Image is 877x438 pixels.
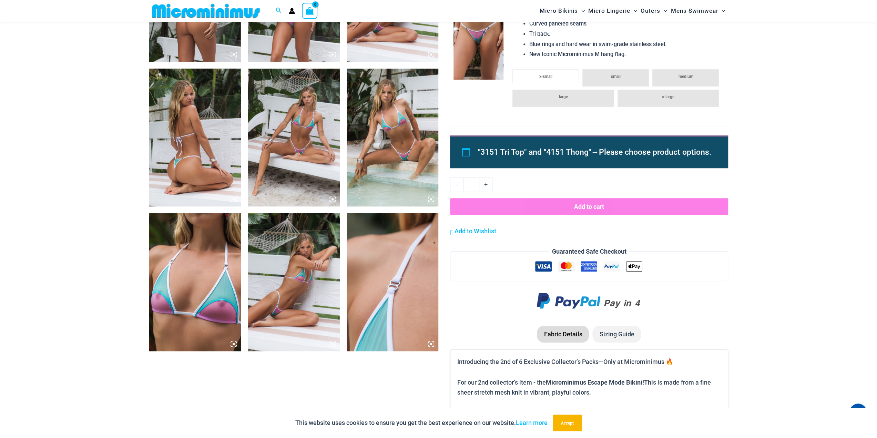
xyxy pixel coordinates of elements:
[671,2,718,20] span: Mens Swimwear
[453,5,503,80] img: Escape Mode Candy 4151 Bottom
[588,2,630,20] span: Micro Lingerie
[450,226,496,236] a: Add to Wishlist
[546,378,644,386] b: Microminimus Escape Mode Bikini!
[540,2,578,20] span: Micro Bikinis
[450,177,463,192] a: -
[599,147,711,157] span: Please choose product options.
[618,90,719,107] li: x-large
[537,1,728,21] nav: Site Navigation
[149,69,241,206] img: Escape Mode Candy 3151 Top 4151 Bottom
[516,419,548,426] a: Learn more
[630,2,637,20] span: Menu Toggle
[662,94,674,99] span: x-large
[538,2,587,20] a: Micro BikinisMenu ToggleMenu Toggle
[549,246,629,257] legend: Guaranteed Safe Checkout
[539,74,552,79] span: x-small
[639,2,669,20] a: OutersMenu ToggleMenu Toggle
[660,2,667,20] span: Menu Toggle
[559,94,568,99] span: large
[463,177,479,192] input: Product quantity
[302,3,318,19] a: View Shopping Cart, empty
[718,2,725,20] span: Menu Toggle
[537,326,589,343] li: Fabric Details
[276,7,282,15] a: Search icon link
[450,198,728,215] button: Add to cart
[149,3,263,19] img: MM SHOP LOGO FLAT
[578,2,585,20] span: Menu Toggle
[529,19,722,29] li: Curved paneled seams
[529,49,722,60] li: New Iconic Microminimus M hang flag.
[611,74,621,79] span: small
[529,39,722,50] li: Blue rings and hard wear in swim-grade stainless steel.
[592,326,641,343] li: Sizing Guide
[454,227,496,235] span: Add to Wishlist
[512,69,579,83] li: x-small
[289,8,295,14] a: Account icon link
[587,2,639,20] a: Micro LingerieMenu ToggleMenu Toggle
[641,2,660,20] span: Outers
[529,29,722,39] li: Tri back.
[669,2,727,20] a: Mens SwimwearMenu ToggleMenu Toggle
[553,415,582,431] button: Accept
[248,213,340,351] img: Escape Mode Candy 3151 Top 4151 Bottom
[478,147,591,157] span: "3151 Tri Top" and "4151 Thong"
[457,357,721,428] p: Introducing the 2nd of 6 Exclusive Collector’s Packs—Only at Microminimus 🔥 For our 2nd collector...
[652,69,719,86] li: medium
[478,144,712,160] li: →
[479,177,492,192] a: +
[347,213,439,351] img: Escape Mode Candy 3151 Top
[149,213,241,351] img: Escape Mode Candy 3151 Top
[248,69,340,206] img: Escape Mode Candy 3151 Top 4151 Bottom
[347,69,439,206] img: Escape Mode Candy 3151 Top 4151 Bottom
[295,418,548,428] p: This website uses cookies to ensure you get the best experience on our website.
[678,74,693,79] span: medium
[512,90,614,107] li: large
[582,69,649,86] li: small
